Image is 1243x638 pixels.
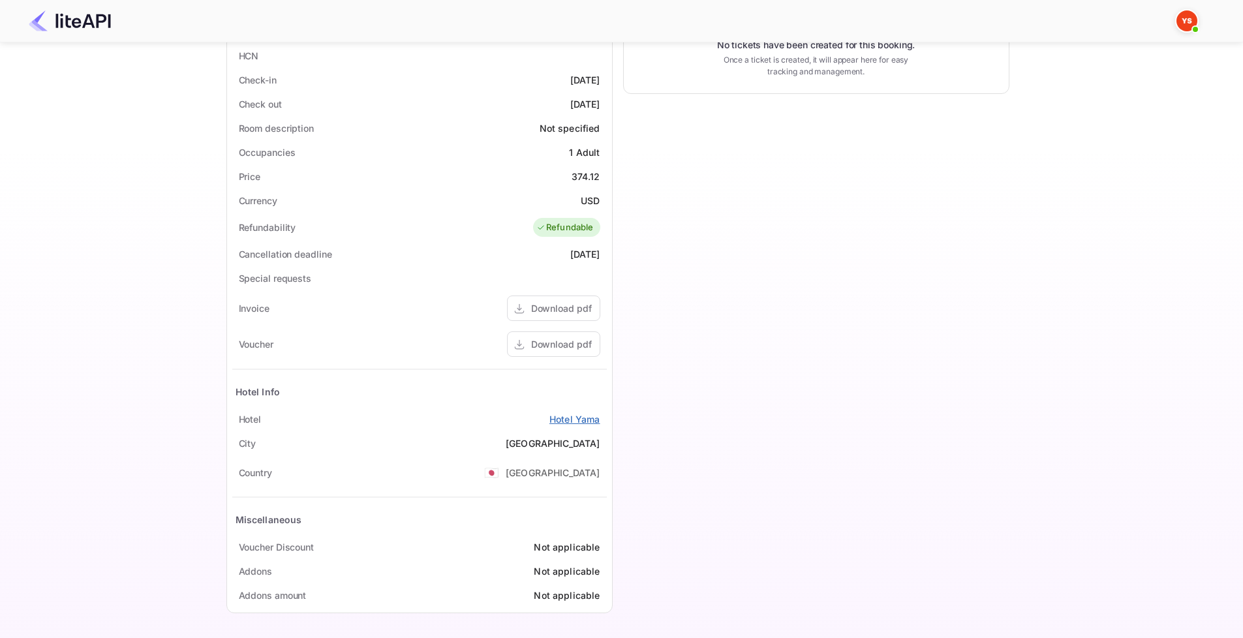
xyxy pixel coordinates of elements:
[569,145,600,159] div: 1 Adult
[239,170,261,183] div: Price
[534,540,600,554] div: Not applicable
[540,121,600,135] div: Not specified
[239,145,296,159] div: Occupancies
[581,194,600,207] div: USD
[531,301,592,315] div: Download pdf
[236,513,302,526] div: Miscellaneous
[484,461,499,484] span: United States
[239,49,259,63] div: HCN
[549,412,600,426] a: Hotel Yama
[570,247,600,261] div: [DATE]
[236,385,281,399] div: Hotel Info
[534,588,600,602] div: Not applicable
[239,412,262,426] div: Hotel
[570,97,600,111] div: [DATE]
[536,221,594,234] div: Refundable
[506,436,600,450] div: [GEOGRAPHIC_DATA]
[239,301,269,315] div: Invoice
[1176,10,1197,31] img: Yandex Support
[239,271,311,285] div: Special requests
[239,436,256,450] div: City
[239,564,272,578] div: Addons
[713,54,919,78] p: Once a ticket is created, it will appear here for easy tracking and management.
[29,10,111,31] img: LiteAPI Logo
[239,121,314,135] div: Room description
[239,73,277,87] div: Check-in
[534,564,600,578] div: Not applicable
[239,337,273,351] div: Voucher
[239,466,272,479] div: Country
[572,170,600,183] div: 374.12
[717,38,915,52] p: No tickets have been created for this booking.
[239,220,296,234] div: Refundability
[239,540,314,554] div: Voucher Discount
[239,97,282,111] div: Check out
[570,73,600,87] div: [DATE]
[506,466,600,479] div: [GEOGRAPHIC_DATA]
[239,588,307,602] div: Addons amount
[239,247,332,261] div: Cancellation deadline
[531,337,592,351] div: Download pdf
[239,194,277,207] div: Currency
